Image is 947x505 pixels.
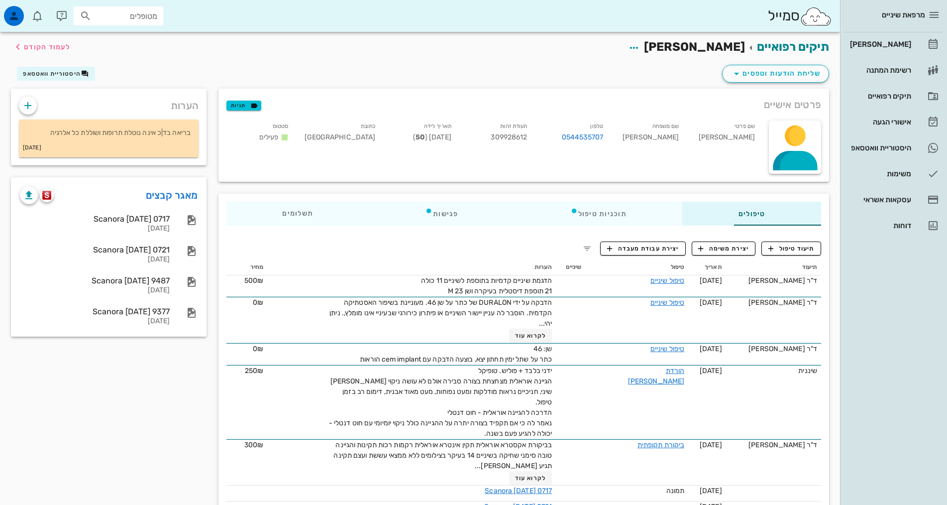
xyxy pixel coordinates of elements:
[267,259,556,275] th: הערות
[333,441,552,470] span: בביקורת אקסטרא אוראלית תקין אינטרא אוראלית רקמות רכות תקינות והגיינה טובה סימני שחיקה בשיניים 14 ...
[491,133,527,141] span: 309928612
[600,242,685,255] button: יצירת עבודת מעבדה
[40,188,54,202] button: scanora logo
[360,345,552,364] span: שן: 46 כתר על שתל ימין תחתון יצא, בוצעה הדבקה עם cem implant הוראות
[722,65,829,83] button: שליחת הודעות וטפסים
[226,101,261,111] button: תגיות
[882,10,925,19] span: מרפאת שיניים
[730,366,817,376] div: שיננית
[253,298,263,307] span: 0₪
[848,144,911,152] div: היסטוריית וואטסאפ
[688,259,726,275] th: תאריך
[637,441,684,449] a: ביקורת תקופתית
[848,66,911,74] div: רשימת המתנה
[500,123,527,129] small: תעודת זהות
[259,133,279,141] span: פעילים
[273,123,289,129] small: סטטוס
[726,259,821,275] th: תיעוד
[244,276,263,285] span: 500₪
[730,344,817,354] div: ד"ר [PERSON_NAME]
[848,170,911,178] div: משימות
[282,210,313,217] span: תשלומים
[586,259,689,275] th: טיפול
[735,123,755,129] small: שם פרטי
[844,162,943,186] a: משימות
[700,345,722,353] span: [DATE]
[226,259,267,275] th: מחיר
[682,202,821,226] div: טיפולים
[416,133,425,141] strong: 50
[24,43,70,51] span: לעמוד הקודם
[515,332,546,339] span: לקרוא עוד
[848,92,911,100] div: תיקים רפואיים
[800,6,832,26] img: SmileCloud logo
[253,345,263,353] span: 0₪
[628,367,684,385] a: הורדת [PERSON_NAME]
[421,276,552,295] span: הדגמת שיניים קדמיות בתוספת לשיניים 11 כולה 21 תוספת דיסטלית בעיקרה ושן 23 M
[757,40,829,54] a: תיקים רפואיים
[20,307,170,316] div: Scanora [DATE] 9377
[700,298,722,307] span: [DATE]
[20,317,170,326] div: [DATE]
[700,276,722,285] span: [DATE]
[556,259,585,275] th: שיניים
[650,276,684,285] a: טיפול שיניים
[844,136,943,160] a: תגהיסטוריית וואטסאפ
[692,242,756,255] button: יצירת משימה
[20,276,170,285] div: Scanora [DATE] 9487
[244,441,263,449] span: 300₪
[12,38,70,56] button: לעמוד הקודם
[700,487,722,495] span: [DATE]
[844,32,943,56] a: [PERSON_NAME]
[730,440,817,450] div: ד"ר [PERSON_NAME]
[329,298,552,328] span: הדבקה על ידי DURALON של כתר על שן 46. מעוניינת בשיפור האסטתיקה הקדמית. הוסבר לה עניין יישור השיני...
[611,119,687,149] div: [PERSON_NAME]
[848,40,911,48] div: [PERSON_NAME]
[562,132,603,143] a: 0544535707
[700,367,722,375] span: [DATE]
[485,487,552,495] a: Scanora [DATE] 0717
[245,367,263,375] span: 250₪
[761,242,821,255] button: תיעוד טיפול
[848,196,911,204] div: עסקאות אשראי
[844,110,943,134] a: אישורי הגעה
[730,297,817,308] div: ד"ר [PERSON_NAME]
[764,97,821,113] span: פרטים אישיים
[698,244,749,253] span: יצירת משימה
[20,286,170,295] div: [DATE]
[848,118,911,126] div: אישורי הגעה
[361,123,376,129] small: כתובת
[17,67,95,81] button: היסטוריית וואטסאפ
[650,298,684,307] a: טיפול שיניים
[20,255,170,264] div: [DATE]
[768,5,832,27] div: סמייל
[29,8,35,14] span: תג
[23,70,81,77] span: היסטוריית וואטסאפ
[305,133,376,141] span: [GEOGRAPHIC_DATA]
[650,345,684,353] a: טיפול שיניים
[42,191,52,200] img: scanora logo
[11,89,207,118] div: הערות
[844,188,943,212] a: עסקאות אשראי
[515,475,546,482] span: לקרוא עוד
[27,127,191,138] p: בריאה בד|כ אינה נוטלת תרופות ושוללת כל אלרגיה
[700,441,722,449] span: [DATE]
[20,245,170,254] div: Scanora [DATE] 0721
[146,187,198,203] a: מאגר קבצים
[607,244,679,253] span: יצירת עבודת מעבדה
[424,123,451,129] small: תאריך לידה
[844,84,943,108] a: תיקים רפואיים
[768,244,815,253] span: תיעוד טיפול
[848,222,911,230] div: דוחות
[644,40,745,54] span: [PERSON_NAME]
[20,225,170,233] div: [DATE]
[509,329,552,343] button: לקרוא עוד
[844,58,943,82] a: רשימת המתנה
[844,214,943,238] a: דוחות
[509,471,552,485] button: לקרוא עוד
[652,123,679,129] small: שם משפחה
[369,202,514,226] div: פגישות
[687,119,763,149] div: [PERSON_NAME]
[514,202,682,226] div: תוכניות טיפול
[730,275,817,286] div: ד"ר [PERSON_NAME]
